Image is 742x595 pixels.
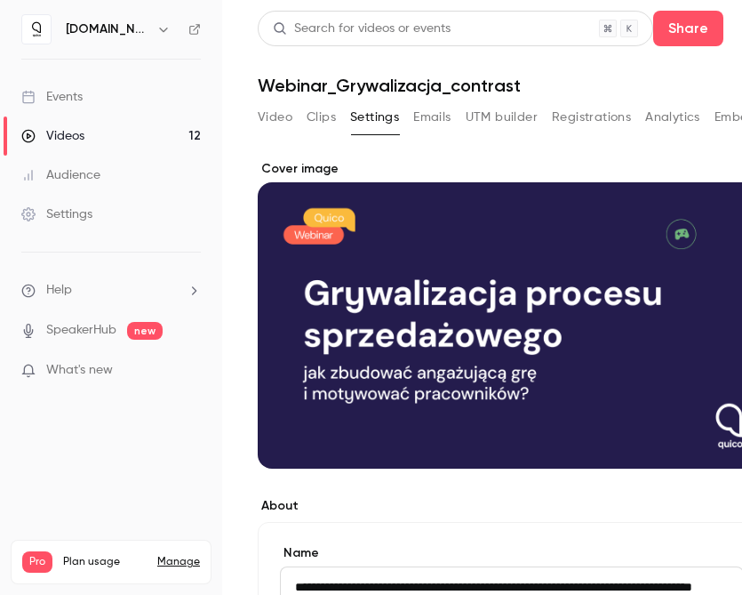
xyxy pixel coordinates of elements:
button: UTM builder [466,103,538,132]
div: Events [21,88,83,106]
button: Clips [307,103,336,132]
span: What's new [46,361,113,380]
a: Manage [157,555,200,569]
h6: [DOMAIN_NAME] [66,20,149,38]
img: quico.io [22,15,51,44]
button: Settings [350,103,399,132]
button: Video [258,103,292,132]
div: Settings [21,205,92,223]
span: Help [46,281,72,300]
span: new [127,322,163,340]
div: Audience [21,166,100,184]
a: SpeakerHub [46,321,116,340]
div: Videos [21,127,84,145]
button: Registrations [552,103,631,132]
button: Emails [413,103,451,132]
span: Plan usage [63,555,147,569]
div: Search for videos or events [273,20,451,38]
button: Share [653,11,723,46]
button: Analytics [645,103,700,132]
li: help-dropdown-opener [21,281,201,300]
span: Pro [22,551,52,573]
